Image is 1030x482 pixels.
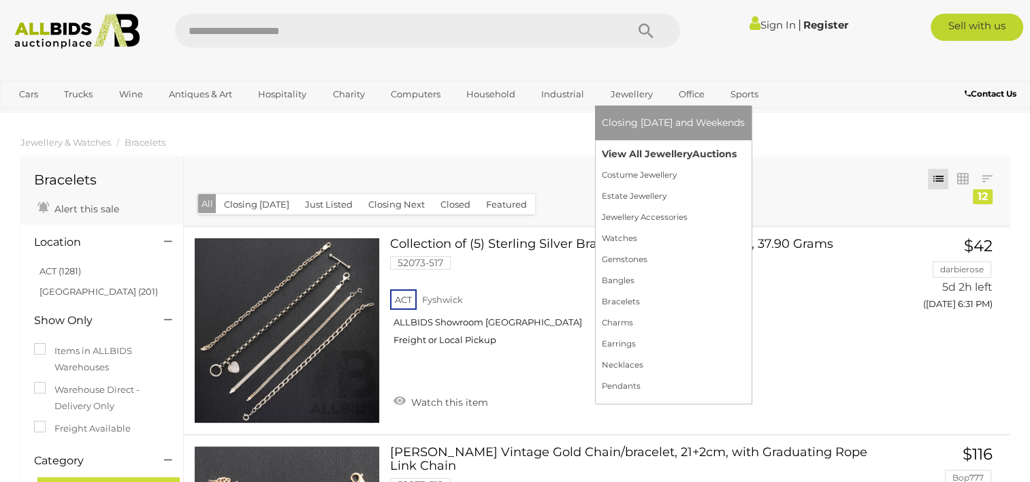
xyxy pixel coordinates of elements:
[931,14,1023,41] a: Sell with us
[7,14,146,49] img: Allbids.com.au
[39,266,81,276] a: ACT (1281)
[400,238,862,357] a: Collection of (5) Sterling Silver Bracelets, 18cm-19.5cm Each, 37.90 Grams 52073-517 ACT Fyshwick...
[216,194,297,215] button: Closing [DATE]
[964,236,993,255] span: $42
[297,194,361,215] button: Just Listed
[973,189,993,204] div: 12
[432,194,479,215] button: Closed
[965,89,1016,99] b: Contact Us
[478,194,535,215] button: Featured
[803,18,848,31] a: Register
[10,106,125,128] a: [GEOGRAPHIC_DATA]
[160,83,241,106] a: Antiques & Art
[612,14,680,48] button: Search
[382,83,449,106] a: Computers
[34,382,170,414] label: Warehouse Direct - Delivery Only
[34,455,144,467] h4: Category
[457,83,524,106] a: Household
[882,238,996,317] a: $42 darbierose 5d 2h left ([DATE] 6:31 PM)
[34,197,123,218] a: Alert this sale
[198,194,216,214] button: All
[323,83,373,106] a: Charity
[670,83,713,106] a: Office
[798,17,801,32] span: |
[34,315,144,327] h4: Show Only
[20,137,111,148] a: Jewellery & Watches
[963,445,993,464] span: $116
[750,18,796,31] a: Sign In
[10,83,47,106] a: Cars
[532,83,593,106] a: Industrial
[125,137,165,148] a: Bracelets
[110,83,152,106] a: Wine
[722,83,767,106] a: Sports
[34,172,170,187] h1: Bracelets
[965,86,1020,101] a: Contact Us
[390,391,492,411] a: Watch this item
[408,396,488,408] span: Watch this item
[34,236,144,248] h4: Location
[34,421,131,436] label: Freight Available
[360,194,433,215] button: Closing Next
[602,83,662,106] a: Jewellery
[55,83,101,106] a: Trucks
[34,343,170,375] label: Items in ALLBIDS Warehouses
[51,203,119,215] span: Alert this sale
[39,286,158,297] a: [GEOGRAPHIC_DATA] (201)
[249,83,315,106] a: Hospitality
